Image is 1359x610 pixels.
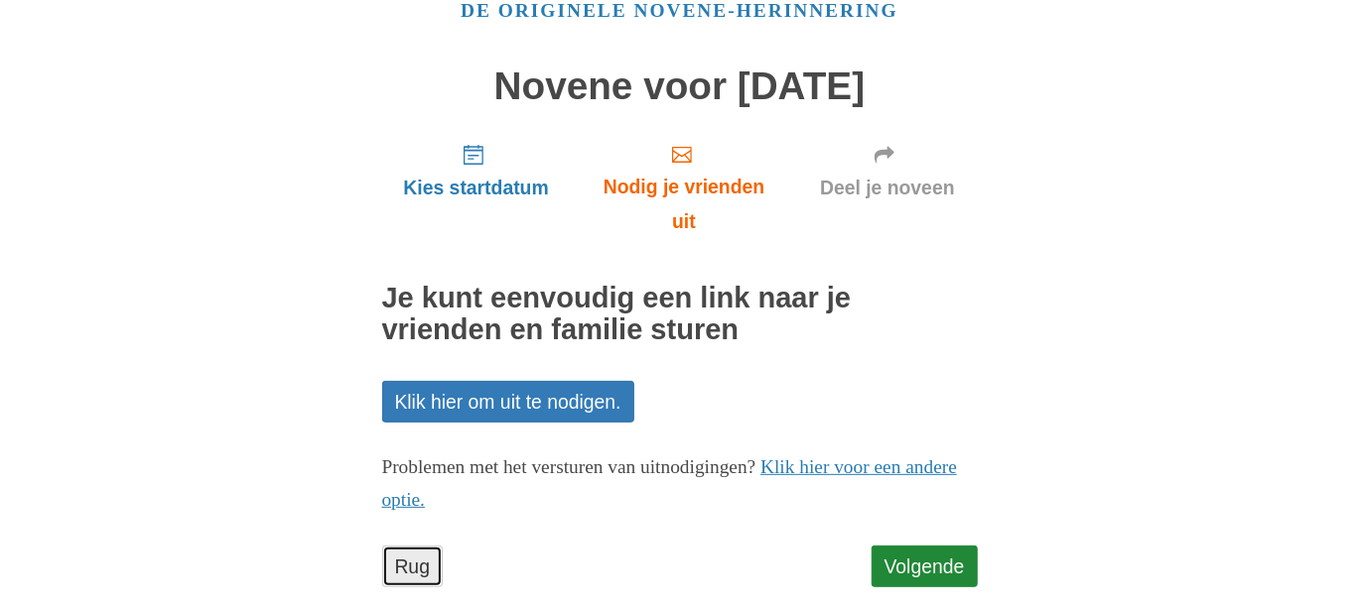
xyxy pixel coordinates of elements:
[403,177,548,198] font: Kies startdatum
[571,127,798,248] a: Nodig je vrienden uit
[382,456,958,510] a: Klik hier voor een andere optie.
[382,127,571,248] a: Kies startdatum
[382,456,756,477] font: Problemen met het versturen van uitnodigingen?
[604,177,764,232] font: Nodig je vrienden uit
[382,546,444,587] a: Rug
[395,555,431,577] font: Rug
[382,282,852,345] font: Je kunt eenvoudig een link naar je vrienden en familie sturen
[494,64,866,107] font: Novene voor [DATE]
[884,555,965,577] font: Volgende
[395,391,621,413] font: Klik hier om uit te nodigen.
[872,546,978,587] a: Volgende
[382,381,634,423] a: Klik hier om uit te nodigen.
[820,177,955,198] font: Deel je noveen
[797,127,977,248] a: Deel je noveen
